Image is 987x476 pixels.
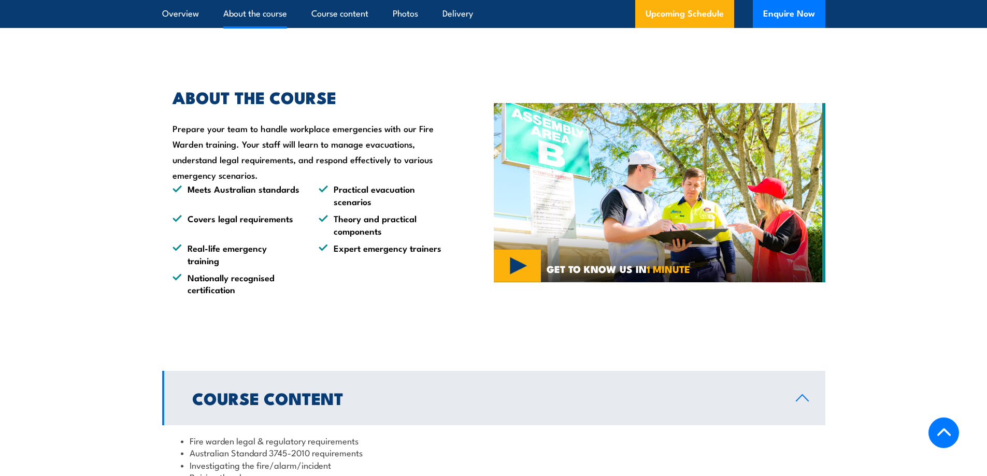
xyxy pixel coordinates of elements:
[319,212,446,237] li: Theory and practical components
[181,459,807,471] li: Investigating the fire/alarm/incident
[173,183,300,207] li: Meets Australian standards
[181,435,807,446] li: Fire warden legal & regulatory requirements
[162,90,446,295] div: Prepare your team to handle workplace emergencies with our Fire Warden training. Your staff will ...
[494,103,825,282] img: Fire Warden and Chief Fire Warden Training
[181,446,807,458] li: Australian Standard 3745-2010 requirements
[319,242,446,266] li: Expert emergency trainers
[173,212,300,237] li: Covers legal requirements
[547,264,690,273] span: GET TO KNOW US IN
[173,271,300,296] li: Nationally recognised certification
[173,90,446,104] h2: ABOUT THE COURSE
[647,261,690,276] strong: 1 MINUTE
[192,391,779,405] h2: Course Content
[173,242,300,266] li: Real-life emergency training
[162,371,825,425] a: Course Content
[319,183,446,207] li: Practical evacuation scenarios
